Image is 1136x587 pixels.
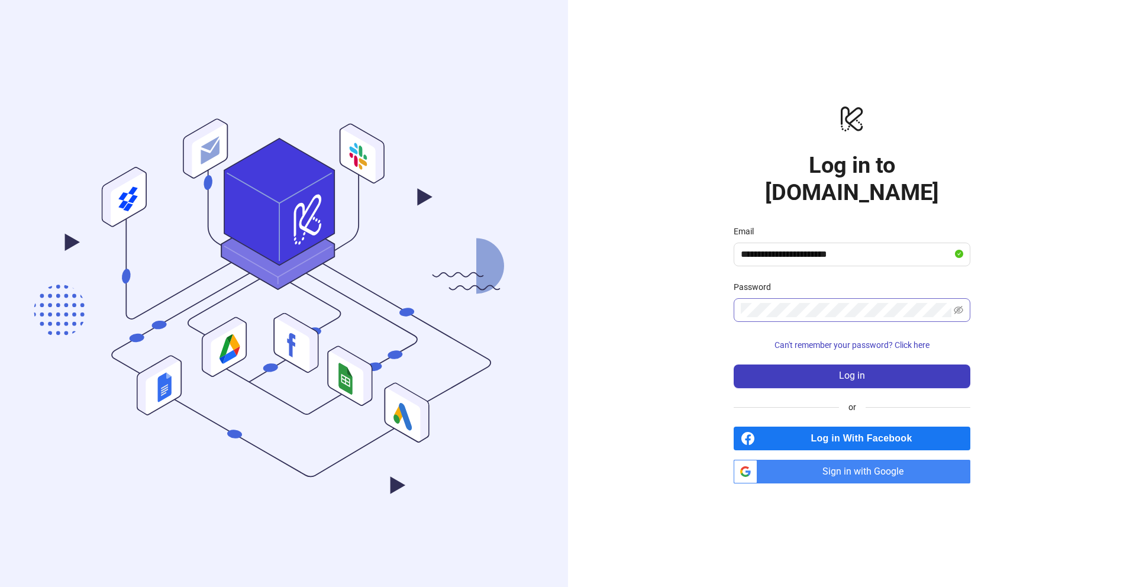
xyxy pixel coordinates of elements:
[839,401,866,414] span: or
[734,336,970,355] button: Can't remember your password? Click here
[734,427,970,450] a: Log in With Facebook
[839,370,865,381] span: Log in
[741,303,951,317] input: Password
[734,151,970,206] h1: Log in to [DOMAIN_NAME]
[741,247,953,262] input: Email
[734,280,779,293] label: Password
[774,340,930,350] span: Can't remember your password? Click here
[762,460,970,483] span: Sign in with Google
[760,427,970,450] span: Log in With Facebook
[734,340,970,350] a: Can't remember your password? Click here
[734,225,761,238] label: Email
[734,460,970,483] a: Sign in with Google
[734,365,970,388] button: Log in
[954,305,963,315] span: eye-invisible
